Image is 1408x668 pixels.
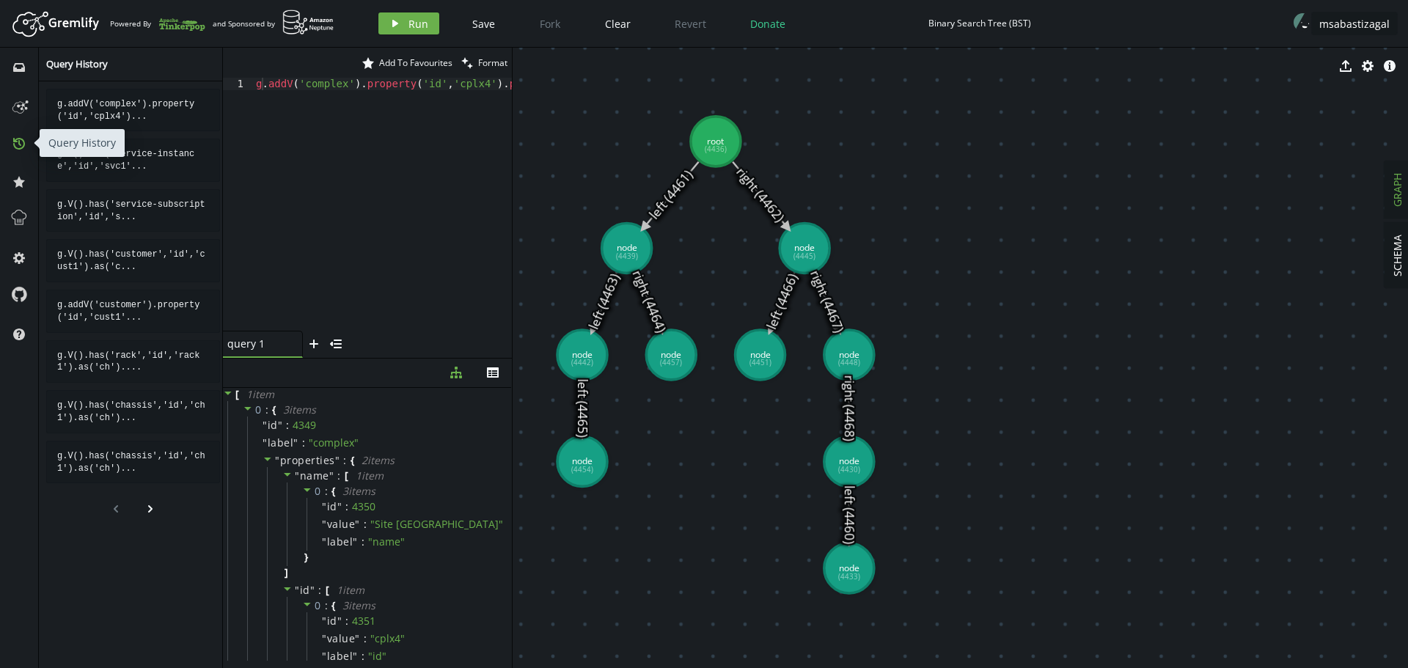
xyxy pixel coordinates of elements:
[335,453,340,467] span: "
[839,348,859,361] tspan: node
[272,403,276,416] span: {
[337,614,342,628] span: "
[362,453,395,467] span: 2 item s
[295,469,300,482] span: "
[345,469,348,482] span: [
[739,12,796,34] button: Donate
[283,403,316,416] span: 3 item s
[322,649,327,663] span: "
[616,241,637,254] tspan: node
[46,239,220,282] div: g.V().has('customer','id','cust1').as('c').V().has('service-subscription','id','sub1').addE('Belo...
[461,12,506,34] button: Save
[368,535,405,548] span: " name "
[793,252,815,261] tspan: (4445)
[300,583,310,597] span: id
[362,650,364,663] span: :
[351,454,354,467] span: {
[331,599,335,612] span: {
[749,348,770,361] tspan: node
[326,584,329,597] span: [
[343,454,347,467] span: :
[838,572,860,581] tspan: (4433)
[364,518,367,531] span: :
[327,632,356,645] span: value
[1319,17,1390,31] span: msabastizagal
[322,499,327,513] span: "
[478,56,507,69] span: Format
[46,189,220,232] pre: g.V().has('service-subscription','id','s...
[275,453,280,467] span: "
[928,18,1031,29] div: Binary Search Tree (BST)
[255,403,262,416] span: 0
[282,566,288,579] span: ]
[329,469,334,482] span: "
[540,17,560,31] span: Fork
[302,436,305,449] span: :
[472,17,495,31] span: Save
[282,10,334,35] img: AWS Neptune
[364,632,367,645] span: :
[46,89,220,132] pre: g.addV('complex').property('id','cplx4')...
[378,12,439,34] button: Run
[235,388,239,401] span: [
[571,359,593,368] tspan: (4442)
[356,469,384,482] span: 1 item
[286,419,289,432] span: :
[353,535,358,548] span: "
[368,649,386,663] span: " id "
[293,436,298,449] span: "
[46,441,220,484] pre: g.V().has('chassis','id','ch1').as('ch')...
[310,583,315,597] span: "
[327,650,353,663] span: label
[355,631,360,645] span: "
[457,48,512,78] button: Format
[358,48,457,78] button: Add To Favourites
[280,453,335,467] span: properties
[352,614,375,628] div: 4351
[46,441,220,484] div: g.V().has('chassis','id','ch1').as('ch').V().has('pnf','id','pnf1').addE('PartOf').from('ch') .V(...
[309,436,359,449] span: " complex "
[337,583,364,597] span: 1 item
[325,599,329,612] span: :
[268,436,294,449] span: label
[278,418,283,432] span: "
[337,499,342,513] span: "
[331,485,335,498] span: {
[345,614,348,628] span: :
[110,11,205,37] div: Powered By
[322,535,327,548] span: "
[707,135,725,147] tspan: root
[263,436,268,449] span: "
[300,469,329,482] span: name
[46,290,220,333] pre: g.addV('customer').property('id','cust1'...
[345,500,348,513] span: :
[327,500,337,513] span: id
[327,614,337,628] span: id
[705,144,727,154] tspan: (4436)
[749,359,771,368] tspan: (4451)
[265,403,269,416] span: :
[46,139,220,182] div: g.V().has('service-instance','id','svc1').as('si').V().has('logical-link','id','llink1').addE('Us...
[1312,12,1397,34] button: msabastizagal
[664,12,717,34] button: Revert
[1390,173,1404,207] span: GRAPH
[315,484,321,498] span: 0
[573,379,590,438] text: left (4465)
[379,56,452,69] span: Add To Favourites
[370,517,503,531] span: " Site [GEOGRAPHIC_DATA] "
[408,17,428,31] span: Run
[223,78,253,90] div: 1
[838,465,860,474] tspan: (4430)
[327,518,356,531] span: value
[572,348,593,361] tspan: node
[46,139,220,182] pre: g.V().has('service-instance','id','svc1'...
[342,484,375,498] span: 3 item s
[327,535,353,548] span: label
[839,562,859,574] tspan: node
[661,348,681,361] tspan: node
[675,17,706,31] span: Revert
[794,241,815,254] tspan: node
[840,375,857,441] text: right (4468)
[46,340,220,383] div: g.V().has('rack','id','rack1').as('ch').V().has('complex','id','cplx1').addE('LocatedIn').from('c...
[318,584,322,597] span: :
